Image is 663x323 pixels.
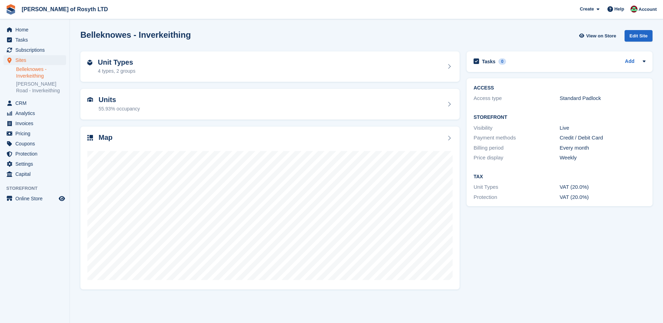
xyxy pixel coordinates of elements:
a: [PERSON_NAME] Road - Inverkeithing [16,81,66,94]
img: Anne Thomson [630,6,637,13]
a: Unit Types 4 types, 2 groups [80,51,460,82]
a: Add [625,58,634,66]
div: Price display [474,154,560,162]
a: Units 55.93% occupancy [80,89,460,120]
span: Help [614,6,624,13]
a: Belleknowes - Inverkeithing [16,66,66,79]
span: Home [15,25,57,35]
h2: ACCESS [474,85,646,91]
h2: Belleknowes - Inverkeithing [80,30,191,40]
div: Standard Padlock [560,94,646,102]
div: Weekly [560,154,646,162]
span: Sites [15,55,57,65]
a: menu [3,25,66,35]
span: CRM [15,98,57,108]
a: [PERSON_NAME] of Rosyth LTD [19,3,111,15]
div: Credit / Debit Card [560,134,646,142]
div: Every month [560,144,646,152]
div: Access type [474,94,560,102]
a: Edit Site [625,30,653,44]
span: Create [580,6,594,13]
h2: Storefront [474,115,646,120]
span: Subscriptions [15,45,57,55]
a: menu [3,129,66,138]
span: Capital [15,169,57,179]
div: 4 types, 2 groups [98,67,135,75]
span: Account [639,6,657,13]
a: menu [3,149,66,159]
div: Edit Site [625,30,653,42]
span: Online Store [15,194,57,203]
span: Invoices [15,119,57,128]
a: menu [3,108,66,118]
div: Live [560,124,646,132]
div: Billing period [474,144,560,152]
a: menu [3,45,66,55]
span: View on Store [586,33,616,40]
span: Pricing [15,129,57,138]
img: map-icn-33ee37083ee616e46c38cad1a60f524a97daa1e2b2c8c0bc3eb3415660979fc1.svg [87,135,93,141]
div: 55.93% occupancy [99,105,140,113]
a: menu [3,139,66,149]
a: menu [3,194,66,203]
h2: Tasks [482,58,496,65]
img: unit-icn-7be61d7bf1b0ce9d3e12c5938cc71ed9869f7b940bace4675aadf7bd6d80202e.svg [87,97,93,102]
a: menu [3,55,66,65]
div: VAT (20.0%) [560,183,646,191]
a: menu [3,159,66,169]
span: Coupons [15,139,57,149]
a: menu [3,119,66,128]
a: menu [3,169,66,179]
span: Storefront [6,185,70,192]
img: unit-type-icn-2b2737a686de81e16bb02015468b77c625bbabd49415b5ef34ead5e3b44a266d.svg [87,60,92,65]
a: View on Store [578,30,619,42]
h2: Units [99,96,140,104]
div: Payment methods [474,134,560,142]
h2: Unit Types [98,58,135,66]
div: 0 [498,58,506,65]
span: Protection [15,149,57,159]
span: Analytics [15,108,57,118]
h2: Tax [474,174,646,180]
div: VAT (20.0%) [560,193,646,201]
a: Preview store [58,194,66,203]
a: menu [3,35,66,45]
a: menu [3,98,66,108]
a: Map [80,127,460,290]
h2: Map [99,134,113,142]
div: Protection [474,193,560,201]
span: Tasks [15,35,57,45]
img: stora-icon-8386f47178a22dfd0bd8f6a31ec36ba5ce8667c1dd55bd0f319d3a0aa187defe.svg [6,4,16,15]
span: Settings [15,159,57,169]
div: Unit Types [474,183,560,191]
div: Visibility [474,124,560,132]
